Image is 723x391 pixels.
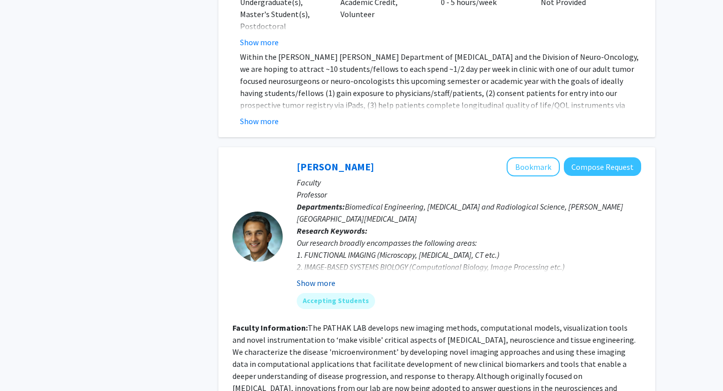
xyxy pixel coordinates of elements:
[297,176,641,188] p: Faculty
[297,188,641,201] p: Professor
[8,346,43,383] iframe: Chat
[297,293,375,309] mat-chip: Accepting Students
[297,277,335,289] button: Show more
[297,237,641,297] div: Our research broadly encompasses the following areas: 1. FUNCTIONAL IMAGING (Microscopy, [MEDICAL...
[232,323,308,333] b: Faculty Information:
[297,226,368,236] b: Research Keywords:
[297,160,374,173] a: [PERSON_NAME]
[240,36,279,48] button: Show more
[297,202,345,212] b: Departments:
[297,202,623,224] span: Biomedical Engineering, [MEDICAL_DATA] and Radiological Science, [PERSON_NAME][GEOGRAPHIC_DATA][M...
[564,157,641,176] button: Compose Request to Arvind Pathak
[507,157,560,176] button: Add Arvind Pathak to Bookmarks
[240,115,279,127] button: Show more
[240,51,641,135] p: Within the [PERSON_NAME] [PERSON_NAME] Department of [MEDICAL_DATA] and the Division of Neuro-Onc...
